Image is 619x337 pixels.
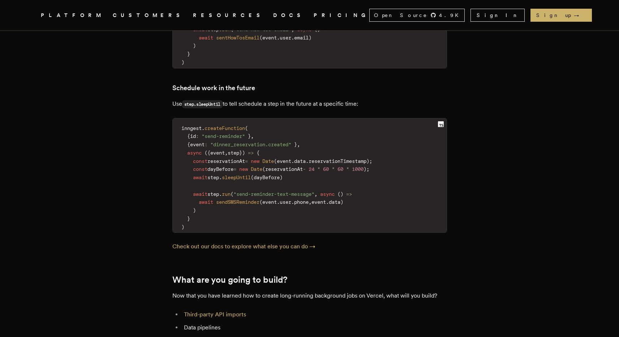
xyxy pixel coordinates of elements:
[187,51,190,57] span: }
[172,291,447,301] p: Now that you have learned how to create long-running background jobs on Vercel, what will you build?
[309,35,311,41] span: )
[262,199,277,205] span: event
[216,199,259,205] span: sendSMSReminder
[239,166,248,172] span: new
[309,199,311,205] span: ,
[366,166,369,172] span: ;
[233,191,314,197] span: "send-reminder-text-message"
[193,26,207,32] span: await
[574,12,586,19] span: →
[205,150,207,156] span: (
[187,150,202,156] span: async
[326,199,329,205] span: .
[374,12,427,19] span: Open Source
[257,150,259,156] span: {
[291,199,294,205] span: .
[314,11,369,20] a: PRICING
[190,133,196,139] span: id
[309,158,366,164] span: reservationTimestamp
[222,191,231,197] span: run
[346,191,352,197] span: =>
[314,26,317,32] span: (
[280,35,291,41] span: user
[303,166,306,172] span: -
[470,9,525,22] a: Sign In
[231,26,233,32] span: (
[207,191,219,197] span: step
[262,35,277,41] span: event
[309,166,314,172] span: 24
[294,199,309,205] span: phone
[228,150,239,156] span: step
[352,166,364,172] span: 1000
[277,35,280,41] span: .
[187,142,190,147] span: {
[277,199,280,205] span: .
[202,125,205,131] span: .
[199,199,213,205] span: await
[291,35,294,41] span: .
[182,100,223,108] code: step.sleepUntil
[259,199,262,205] span: (
[181,59,184,65] span: )
[297,26,311,32] span: async
[222,174,251,180] span: sleepUntil
[366,158,369,164] span: )
[294,158,306,164] span: data
[369,158,372,164] span: ;
[202,133,245,139] span: "send-reminder"
[251,166,262,172] span: Date
[193,166,207,172] span: const
[222,26,231,32] span: run
[262,158,274,164] span: Date
[248,150,254,156] span: =>
[323,166,329,172] span: 60
[190,142,205,147] span: event
[207,166,233,172] span: dayBefore
[265,166,303,172] span: reservationAt
[193,11,265,20] button: RESOURCES
[340,191,343,197] span: )
[439,12,463,19] span: 4.9 K
[219,174,222,180] span: .
[210,150,225,156] span: event
[245,125,248,131] span: (
[340,199,343,205] span: )
[251,133,254,139] span: ,
[207,174,219,180] span: step
[297,142,300,147] span: ,
[530,9,592,22] a: Sign up
[248,133,251,139] span: }
[193,191,207,197] span: await
[193,174,207,180] span: await
[259,35,262,41] span: (
[294,35,309,41] span: email
[184,311,246,318] a: Third-party API imports
[274,158,277,164] span: (
[254,174,280,180] span: dayBefore
[219,26,222,32] span: .
[199,35,213,41] span: await
[242,150,245,156] span: )
[205,125,245,131] span: createFunction
[219,191,222,197] span: .
[280,199,291,205] span: user
[231,191,233,197] span: (
[172,275,447,285] h2: What are you going to build?
[311,199,326,205] span: event
[187,216,190,222] span: }
[233,166,236,172] span: =
[207,158,245,164] span: reservationAt
[294,142,297,147] span: }
[273,11,305,20] a: DOCS
[193,158,207,164] span: const
[317,26,320,32] span: )
[323,26,329,32] span: =>
[193,207,196,213] span: )
[210,142,291,147] span: "dinner_reservation.created"
[216,35,259,41] span: sentHowTosEmail
[245,158,248,164] span: =
[207,150,210,156] span: {
[172,83,447,93] h3: Schedule work in the future
[291,26,294,32] span: ,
